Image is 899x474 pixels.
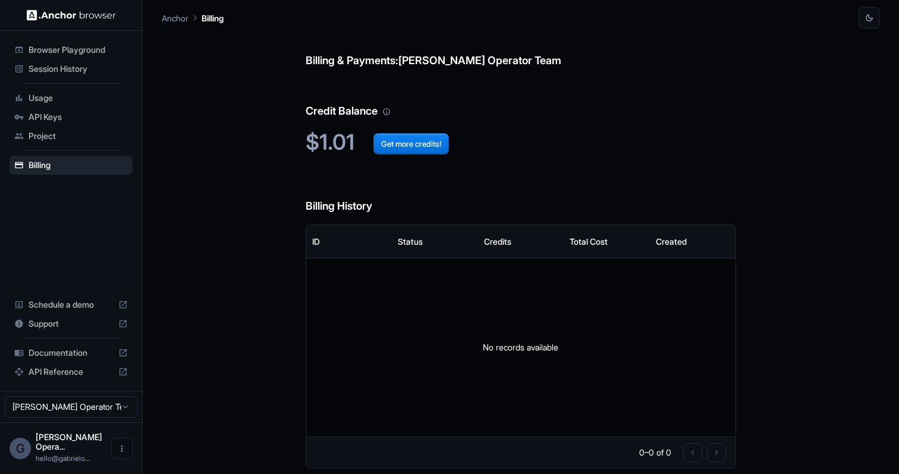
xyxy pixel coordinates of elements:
span: Schedule a demo [29,299,114,311]
span: Billing [29,159,128,171]
span: Session History [29,63,128,75]
h2: $1.01 [306,129,737,155]
h6: Credit Balance [306,79,737,120]
h6: Billing & Payments: [PERSON_NAME] Operator Team [306,29,737,69]
span: Documentation [29,347,114,359]
h6: Billing History [306,174,737,215]
div: Total Cost [570,236,608,247]
span: Support [29,318,114,330]
div: G [10,438,31,459]
div: Support [10,314,133,333]
div: Session History [10,59,133,78]
svg: Your credit balance will be consumed as you use the API. Visit the usage page to view a breakdown... [382,108,391,116]
div: Usage [10,89,133,108]
img: Anchor Logo [27,10,116,21]
button: Get more credits! [373,133,449,154]
div: Browser Playground [10,40,133,59]
button: Open menu [111,438,133,459]
div: Project [10,127,133,146]
span: Browser Playground [29,44,128,56]
span: hello@gabrieloperator.com [36,454,90,463]
div: API Reference [10,362,133,381]
div: ID [312,236,320,247]
span: Usage [29,92,128,104]
span: API Keys [29,111,128,123]
nav: breadcrumb [162,11,224,24]
p: Anchor [162,12,188,24]
div: No records available [306,258,736,437]
p: 0–0 of 0 [639,447,671,459]
div: Credits [484,236,511,247]
span: Project [29,130,128,142]
div: Created [656,236,687,247]
div: Schedule a demo [10,295,133,314]
span: API Reference [29,366,114,378]
div: API Keys [10,108,133,127]
p: Billing [202,12,224,24]
div: Documentation [10,343,133,362]
div: Billing [10,156,133,175]
div: Status [398,236,423,247]
span: Gabriel Operator [36,432,102,451]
